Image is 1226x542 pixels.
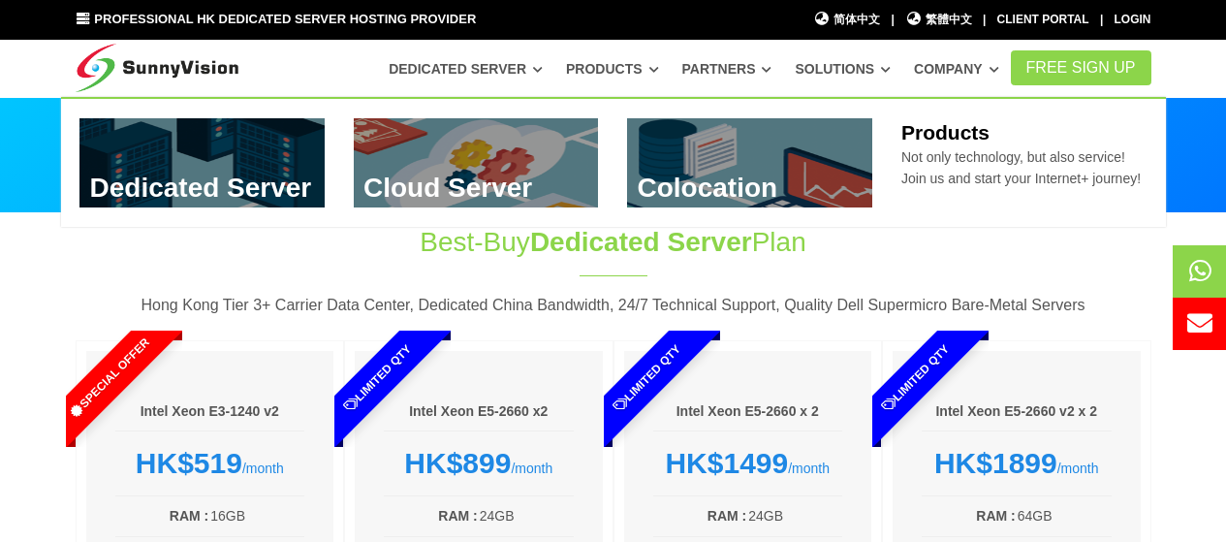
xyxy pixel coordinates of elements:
[983,11,986,29] li: |
[438,508,477,524] b: RAM :
[565,297,728,460] span: Limited Qty
[76,293,1151,318] p: Hong Kong Tier 3+ Carrier Data Center, Dedicated China Bandwidth, 24/7 Technical Support, Quality...
[976,508,1015,524] b: RAM :
[665,447,788,479] strong: HK$1499
[834,297,997,460] span: Limited Qty
[905,11,972,29] a: 繁體中文
[389,51,543,86] a: Dedicated Server
[653,402,843,422] h6: Intel Xeon E5-2660 x 2
[94,12,476,26] span: Professional HK Dedicated Server Hosting Provider
[922,446,1112,481] div: /month
[136,447,242,479] strong: HK$519
[530,227,752,257] span: Dedicated Server
[170,508,208,524] b: RAM :
[1115,13,1151,26] a: Login
[115,402,305,422] h6: Intel Xeon E3-1240 v2
[901,149,1141,186] span: Not only technology, but also service! Join us and start your Internet+ journey!
[891,11,894,29] li: |
[934,447,1057,479] strong: HK$1899
[901,121,990,143] b: Products
[479,504,574,527] td: 24GB
[404,447,511,479] strong: HK$899
[209,504,304,527] td: 16GB
[795,51,891,86] a: Solutions
[297,297,459,460] span: Limited Qty
[707,508,746,524] b: RAM :
[61,97,1166,227] div: Dedicated Server
[384,402,574,422] h6: Intel Xeon E5-2660 x2
[115,446,305,481] div: /month
[384,446,574,481] div: /month
[814,11,881,29] a: 简体中文
[1100,11,1103,29] li: |
[27,297,190,460] span: Special Offer
[653,446,843,481] div: /month
[1011,50,1151,85] a: FREE Sign Up
[747,504,842,527] td: 24GB
[997,13,1089,26] a: Client Portal
[566,51,659,86] a: Products
[1017,504,1112,527] td: 64GB
[682,51,772,86] a: Partners
[922,402,1112,422] h6: Intel Xeon E5-2660 v2 x 2
[914,51,999,86] a: Company
[291,223,936,261] h1: Best-Buy Plan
